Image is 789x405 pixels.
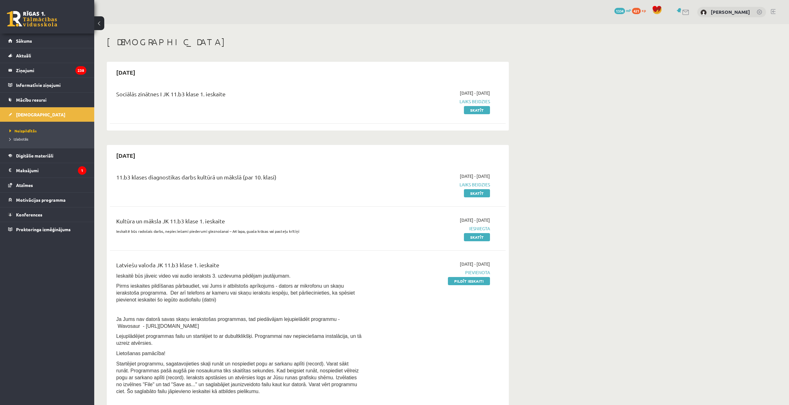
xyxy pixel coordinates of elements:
[116,351,166,356] span: Lietošanas pamācība!
[116,217,362,228] div: Kultūra un māksla JK 11.b3 klase 1. ieskaite
[460,173,490,179] span: [DATE] - [DATE]
[614,8,625,14] span: 1334
[116,261,362,272] div: Latviešu valoda JK 11.b3 klase 1. ieskaite
[107,37,509,47] h1: [DEMOGRAPHIC_DATA]
[632,8,649,13] a: 421 xp
[75,66,86,75] i: 238
[8,222,86,237] a: Proktoringa izmēģinājums
[110,65,142,80] h2: [DATE]
[9,128,88,134] a: Neizpildītās
[110,148,142,163] h2: [DATE]
[464,189,490,197] a: Skatīt
[8,148,86,163] a: Digitālie materiāli
[116,317,340,329] span: Ja Jums nav datorā savas skaņu ierakstošas programmas, tad piedāvājam lejupielādēt programmu - Wa...
[78,166,86,175] i: 1
[711,9,750,15] a: [PERSON_NAME]
[8,107,86,122] a: [DEMOGRAPHIC_DATA]
[8,163,86,178] a: Maksājumi1
[116,283,355,302] span: Pirms ieskaites pildīšanas pārbaudiet, vai Jums ir atbilstošs aprīkojums - dators ar mikrofonu un...
[116,90,362,101] div: Sociālās zinātnes I JK 11.b3 klase 1. ieskaite
[9,128,37,133] span: Neizpildītās
[8,48,86,63] a: Aktuāli
[16,97,46,103] span: Mācību resursi
[16,226,71,232] span: Proktoringa izmēģinājums
[9,136,88,142] a: Izlabotās
[116,173,362,184] div: 11.b3 klases diagnostikas darbs kultūrā un mākslā (par 10. klasi)
[16,153,53,158] span: Digitālie materiāli
[8,93,86,107] a: Mācību resursi
[116,361,359,394] span: Startējiet programmu, sagatavojieties skaļi runāt un nospiediet pogu ar sarkanu aplīti (record). ...
[7,11,57,27] a: Rīgas 1. Tālmācības vidusskola
[16,53,31,58] span: Aktuāli
[8,78,86,92] a: Informatīvie ziņojumi
[16,182,33,188] span: Atzīmes
[460,217,490,223] span: [DATE] - [DATE]
[464,106,490,114] a: Skatīt
[700,9,707,16] img: Vladimirs Stetjuha
[116,333,362,346] span: Lejuplādējiet programmas failu un startējiet to ar dubultklikšķi. Programmai nav nepieciešama ins...
[460,261,490,267] span: [DATE] - [DATE]
[614,8,631,13] a: 1334 mP
[16,63,86,77] legend: Ziņojumi
[16,38,32,44] span: Sākums
[372,181,490,188] span: Laiks beidzies
[9,136,28,141] span: Izlabotās
[632,8,641,14] span: 421
[642,8,646,13] span: xp
[626,8,631,13] span: mP
[464,233,490,241] a: Skatīt
[372,98,490,105] span: Laiks beidzies
[16,212,42,217] span: Konferences
[372,269,490,276] span: Pievienota
[8,193,86,207] a: Motivācijas programma
[16,78,86,92] legend: Informatīvie ziņojumi
[16,163,86,178] legend: Maksājumi
[372,225,490,232] span: Iesniegta
[116,228,362,234] p: Ieskaitē būs radošais darbs, nepieciešami piederumi gleznošanai – A4 lapa, guaša krāsas vai paste...
[8,63,86,77] a: Ziņojumi238
[16,112,65,117] span: [DEMOGRAPHIC_DATA]
[8,178,86,192] a: Atzīmes
[8,207,86,222] a: Konferences
[16,197,66,203] span: Motivācijas programma
[8,34,86,48] a: Sākums
[116,273,291,279] span: Ieskaitē būs jāveic video vai audio ieraksts 3. uzdevuma pēdējam jautājumam.
[448,277,490,285] a: Pildīt ieskaiti
[460,90,490,96] span: [DATE] - [DATE]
